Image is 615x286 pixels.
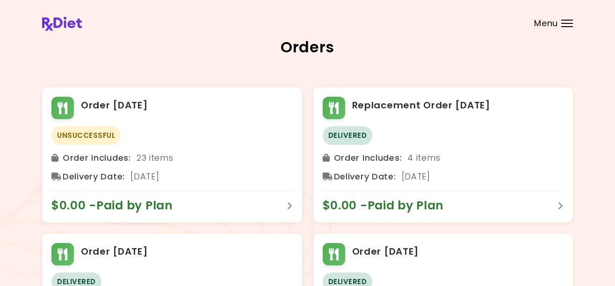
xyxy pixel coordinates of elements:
h2: Orders [42,40,573,55]
span: $0.00 - Paid by Plan [323,198,454,213]
div: 23 items [51,150,293,165]
h2: Order [DATE] [352,244,420,259]
div: Order [DATE]UnsuccessfulOrder Includes: 23 items Delivery Date: [DATE]$0.00 -Paid by Plan [42,87,302,222]
span: $0.00 - Paid by Plan [51,198,182,213]
div: [DATE] [323,169,564,184]
span: Order Includes : [63,150,131,165]
span: Menu [534,19,558,28]
span: Order Includes : [334,150,402,165]
h2: Replacement Order [DATE] [352,98,491,113]
h2: Order [DATE] [81,244,148,259]
span: Delivery Date : [63,169,125,184]
img: RxDiet [42,17,82,31]
h2: Order [DATE] [81,98,148,113]
div: Replacement Order [DATE]DeliveredOrder Includes: 4 items Delivery Date: [DATE]$0.00 -Paid by Plan [313,87,573,222]
span: Unsuccessful [51,126,121,145]
div: 4 items [323,150,564,165]
span: Delivery Date : [334,169,396,184]
span: Delivered [323,126,373,145]
div: [DATE] [51,169,293,184]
